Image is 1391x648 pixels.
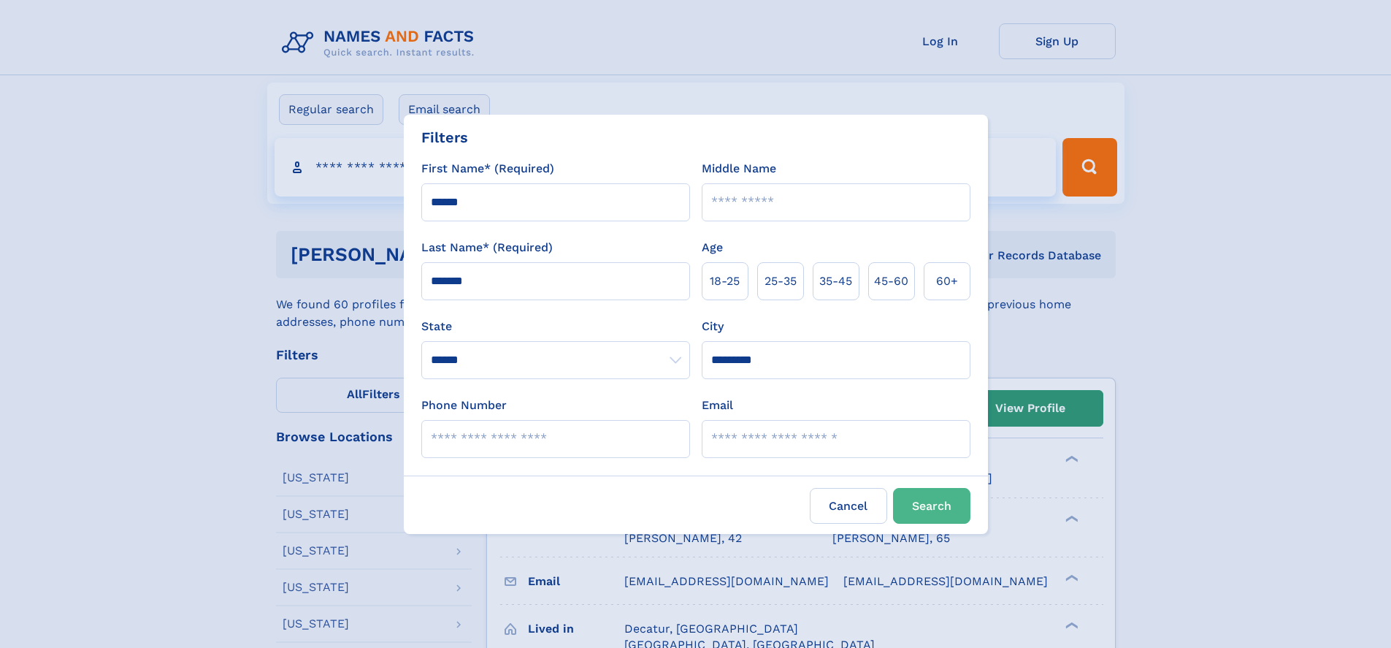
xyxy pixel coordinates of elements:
div: Filters [421,126,468,148]
button: Search [893,488,970,524]
span: 18‑25 [710,272,740,290]
label: State [421,318,690,335]
span: 45‑60 [874,272,908,290]
label: Middle Name [702,160,776,178]
label: Age [702,239,723,256]
label: City [702,318,724,335]
label: Email [702,397,733,414]
span: 25‑35 [765,272,797,290]
span: 35‑45 [819,272,852,290]
span: 60+ [936,272,958,290]
label: Cancel [810,488,887,524]
label: Phone Number [421,397,507,414]
label: First Name* (Required) [421,160,554,178]
label: Last Name* (Required) [421,239,553,256]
